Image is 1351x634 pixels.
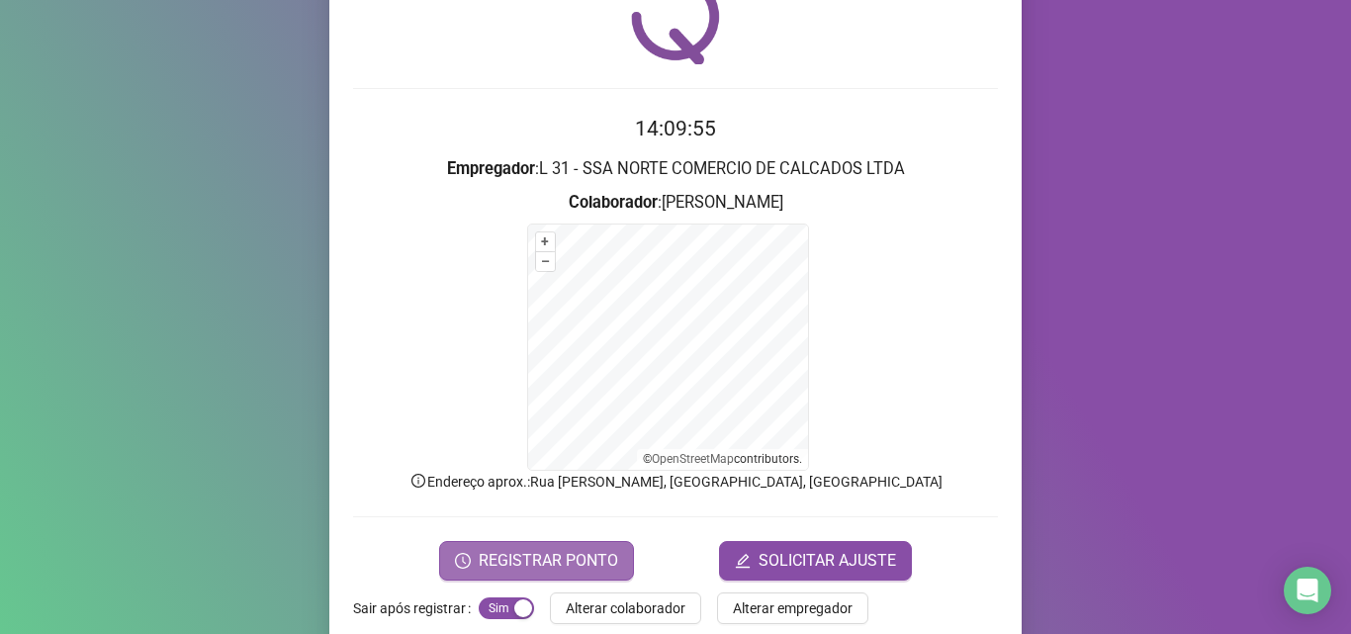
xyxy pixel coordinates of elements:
[733,597,853,619] span: Alterar empregador
[566,597,685,619] span: Alterar colaborador
[759,549,896,573] span: SOLICITAR AJUSTE
[439,541,634,581] button: REGISTRAR PONTO
[635,117,716,140] time: 14:09:55
[353,190,998,216] h3: : [PERSON_NAME]
[536,252,555,271] button: –
[643,452,802,466] li: © contributors.
[455,553,471,569] span: clock-circle
[409,472,427,490] span: info-circle
[353,471,998,493] p: Endereço aprox. : Rua [PERSON_NAME], [GEOGRAPHIC_DATA], [GEOGRAPHIC_DATA]
[536,232,555,251] button: +
[717,592,868,624] button: Alterar empregador
[652,452,734,466] a: OpenStreetMap
[447,159,535,178] strong: Empregador
[353,592,479,624] label: Sair após registrar
[719,541,912,581] button: editSOLICITAR AJUSTE
[353,156,998,182] h3: : L 31 - SSA NORTE COMERCIO DE CALCADOS LTDA
[479,549,618,573] span: REGISTRAR PONTO
[735,553,751,569] span: edit
[1284,567,1331,614] div: Open Intercom Messenger
[550,592,701,624] button: Alterar colaborador
[569,193,658,212] strong: Colaborador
